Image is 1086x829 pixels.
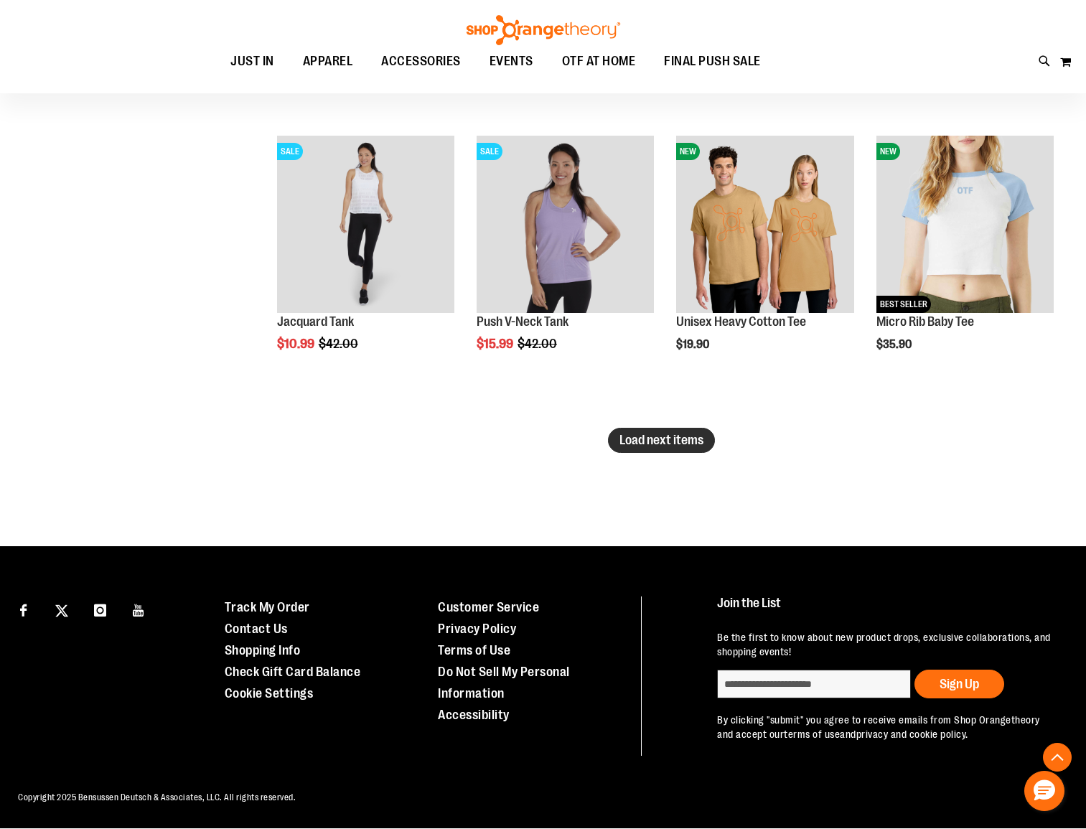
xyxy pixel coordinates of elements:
[225,600,310,614] a: Track My Order
[277,337,317,351] span: $10.99
[876,143,900,160] span: NEW
[940,677,979,691] span: Sign Up
[856,729,968,740] a: privacy and cookie policy.
[518,337,559,351] span: $42.00
[225,686,314,701] a: Cookie Settings
[438,622,516,636] a: Privacy Policy
[381,45,461,78] span: ACCESSORIES
[230,45,274,78] span: JUST IN
[876,296,931,313] span: BEST SELLER
[438,665,570,701] a: Do Not Sell My Personal Information
[477,314,568,329] a: Push V-Neck Tank
[1043,743,1072,772] button: Back To Top
[548,45,650,78] a: OTF AT HOME
[289,45,368,78] a: APPAREL
[869,128,1061,388] div: product
[664,45,761,78] span: FINAL PUSH SALE
[669,128,861,388] div: product
[55,604,68,617] img: Twitter
[676,136,853,315] a: Unisex Heavy Cotton TeeNEW
[50,596,75,622] a: Visit our X page
[11,596,36,622] a: Visit our Facebook page
[277,143,303,160] span: SALE
[469,128,661,388] div: product
[319,337,360,351] span: $42.00
[477,337,515,351] span: $15.99
[270,128,462,388] div: product
[464,15,622,45] img: Shop Orangetheory
[876,136,1054,315] a: Micro Rib Baby TeeNEWBEST SELLER
[216,45,289,78] a: JUST IN
[676,136,853,313] img: Unisex Heavy Cotton Tee
[88,596,113,622] a: Visit our Instagram page
[876,338,914,351] span: $35.90
[608,428,715,453] button: Load next items
[475,45,548,78] a: EVENTS
[717,713,1057,741] p: By clicking "submit" you agree to receive emails from Shop Orangetheory and accept our and
[717,670,911,698] input: enter email
[477,136,654,313] img: Product image for Push V-Neck Tank
[18,792,296,802] span: Copyright 2025 Bensussen Deutsch & Associates, LLC. All rights reserved.
[477,136,654,315] a: Product image for Push V-Neck TankSALE
[676,143,700,160] span: NEW
[438,643,510,657] a: Terms of Use
[562,45,636,78] span: OTF AT HOME
[784,729,840,740] a: terms of use
[438,708,510,722] a: Accessibility
[876,314,974,329] a: Micro Rib Baby Tee
[676,338,711,351] span: $19.90
[914,670,1004,698] button: Sign Up
[303,45,353,78] span: APPAREL
[225,665,361,679] a: Check Gift Card Balance
[619,433,703,447] span: Load next items
[438,600,539,614] a: Customer Service
[225,643,301,657] a: Shopping Info
[277,136,454,315] a: Front view of Jacquard TankSALE
[277,136,454,313] img: Front view of Jacquard Tank
[876,136,1054,313] img: Micro Rib Baby Tee
[367,45,475,78] a: ACCESSORIES
[717,630,1057,659] p: Be the first to know about new product drops, exclusive collaborations, and shopping events!
[650,45,775,78] a: FINAL PUSH SALE
[477,143,502,160] span: SALE
[1024,771,1064,811] button: Hello, have a question? Let’s chat.
[676,314,806,329] a: Unisex Heavy Cotton Tee
[717,596,1057,623] h4: Join the List
[490,45,533,78] span: EVENTS
[277,314,354,329] a: Jacquard Tank
[126,596,151,622] a: Visit our Youtube page
[225,622,288,636] a: Contact Us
